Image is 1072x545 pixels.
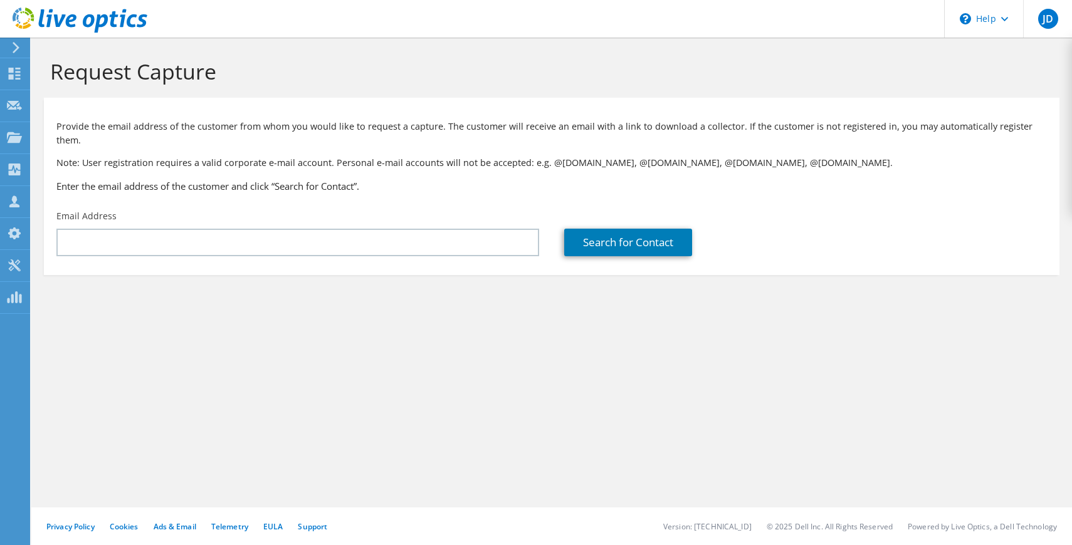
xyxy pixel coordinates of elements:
[767,521,893,532] li: © 2025 Dell Inc. All Rights Reserved
[663,521,752,532] li: Version: [TECHNICAL_ID]
[46,521,95,532] a: Privacy Policy
[56,120,1047,147] p: Provide the email address of the customer from whom you would like to request a capture. The cust...
[960,13,971,24] svg: \n
[56,210,117,222] label: Email Address
[110,521,139,532] a: Cookies
[56,156,1047,170] p: Note: User registration requires a valid corporate e-mail account. Personal e-mail accounts will ...
[211,521,248,532] a: Telemetry
[50,58,1047,85] h1: Request Capture
[298,521,327,532] a: Support
[154,521,196,532] a: Ads & Email
[263,521,283,532] a: EULA
[56,179,1047,193] h3: Enter the email address of the customer and click “Search for Contact”.
[564,229,692,256] a: Search for Contact
[908,521,1057,532] li: Powered by Live Optics, a Dell Technology
[1038,9,1058,29] span: JD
